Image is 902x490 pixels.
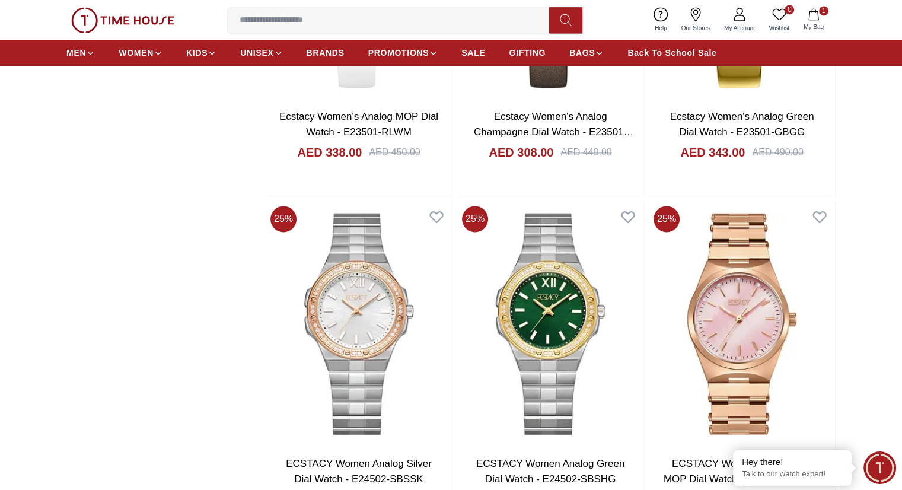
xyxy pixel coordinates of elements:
span: Help [650,24,672,33]
div: Hey there! [742,456,843,468]
img: ... [71,7,174,33]
div: AED 440.00 [560,145,611,160]
span: 1 [819,6,828,15]
div: AED 450.00 [369,145,420,160]
span: SALE [461,47,485,59]
a: Ecstacy Women's Analog MOP Dial Watch - E23501-RLWM [279,111,438,138]
a: WOMEN [119,42,162,63]
a: MEN [66,42,95,63]
a: Help [648,5,674,35]
a: Our Stores [674,5,717,35]
img: ECSTACY Women Analog Green Dial Watch - E24502-SBSHG [457,201,643,446]
a: 0Wishlist [762,5,796,35]
span: BRANDS [307,47,345,59]
a: Ecstacy Women's Analog Champagne Dial Watch - E23501-GLDC [474,111,634,152]
h4: AED 338.00 [297,144,362,161]
span: 25 % [462,206,488,232]
h4: AED 343.00 [680,144,745,161]
a: ECSTACY Women Analog Silver Dial Watch - E24502-SBSSK [286,458,432,485]
span: BAGS [569,47,595,59]
a: ECSTACY Women Analog Green Dial Watch - E24502-SBSHG [476,458,624,485]
img: ECSTACY Women Analog Silver Dial Watch - E24502-SBSSK [266,201,452,446]
a: Ecstacy Women's Analog Green Dial Watch - E23501-GBGG [670,111,814,138]
span: My Bag [799,23,828,31]
img: ECSTACY Women Analog Pink MOP Dial Watch - E24501-RBKMK [649,201,835,446]
span: My Account [719,24,760,33]
a: KIDS [186,42,216,63]
span: 25 % [654,206,680,232]
span: 0 [785,5,794,14]
span: PROMOTIONS [368,47,429,59]
div: Chat Widget [863,451,896,484]
button: 1My Bag [796,6,831,34]
a: SALE [461,42,485,63]
span: Back To School Sale [627,47,716,59]
p: Talk to our watch expert! [742,469,843,479]
span: MEN [66,47,86,59]
h4: AED 308.00 [489,144,553,161]
span: KIDS [186,47,208,59]
a: GIFTING [509,42,546,63]
a: UNISEX [240,42,282,63]
span: 25 % [270,206,297,232]
span: UNISEX [240,47,273,59]
span: Wishlist [764,24,794,33]
div: AED 490.00 [752,145,803,160]
a: BAGS [569,42,604,63]
a: PROMOTIONS [368,42,438,63]
span: GIFTING [509,47,546,59]
span: WOMEN [119,47,154,59]
a: BRANDS [307,42,345,63]
span: Our Stores [677,24,715,33]
a: Back To School Sale [627,42,716,63]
